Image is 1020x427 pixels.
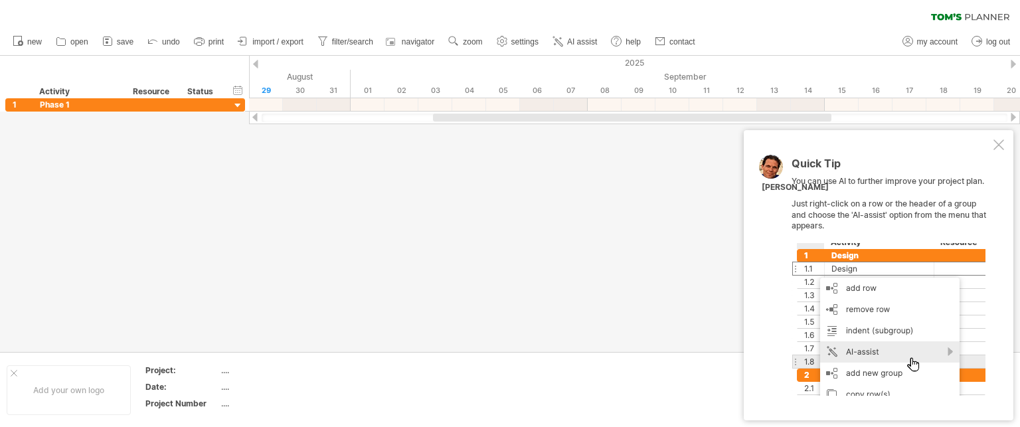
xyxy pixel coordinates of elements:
[549,33,601,50] a: AI assist
[133,85,173,98] div: Resource
[986,37,1010,46] span: log out
[283,84,317,98] div: Saturday, 30 August 2025
[493,33,543,50] a: settings
[145,365,218,376] div: Project:
[9,33,46,50] a: new
[791,84,825,98] div: Sunday, 14 September 2025
[554,84,588,98] div: Sunday, 7 September 2025
[40,98,120,111] div: Phase 1
[655,84,689,98] div: Wednesday, 10 September 2025
[13,98,33,111] div: 1
[52,33,92,50] a: open
[145,398,218,409] div: Project Number
[622,84,655,98] div: Tuesday, 9 September 2025
[209,37,224,46] span: print
[917,37,958,46] span: my account
[651,33,699,50] a: contact
[234,33,307,50] a: import / export
[7,365,131,415] div: Add your own logo
[486,84,520,98] div: Friday, 5 September 2025
[99,33,137,50] a: save
[402,37,434,46] span: navigator
[757,84,791,98] div: Saturday, 13 September 2025
[252,37,303,46] span: import / export
[463,37,482,46] span: zoom
[825,84,859,98] div: Monday, 15 September 2025
[221,365,333,376] div: ....
[689,84,723,98] div: Thursday, 11 September 2025
[926,84,960,98] div: Thursday, 18 September 2025
[762,182,829,193] div: [PERSON_NAME]
[960,84,994,98] div: Friday, 19 September 2025
[588,84,622,98] div: Monday, 8 September 2025
[384,84,418,98] div: Tuesday, 2 September 2025
[899,33,962,50] a: my account
[162,37,180,46] span: undo
[145,381,218,392] div: Date:
[520,84,554,98] div: Saturday, 6 September 2025
[144,33,184,50] a: undo
[117,37,133,46] span: save
[332,37,373,46] span: filter/search
[626,37,641,46] span: help
[968,33,1014,50] a: log out
[418,84,452,98] div: Wednesday, 3 September 2025
[445,33,486,50] a: zoom
[351,84,384,98] div: Monday, 1 September 2025
[221,398,333,409] div: ....
[70,37,88,46] span: open
[187,85,216,98] div: Status
[314,33,377,50] a: filter/search
[669,37,695,46] span: contact
[792,158,991,396] div: You can use AI to further improve your project plan. Just right-click on a row or the header of a...
[567,37,597,46] span: AI assist
[39,85,119,98] div: Activity
[608,33,645,50] a: help
[221,381,333,392] div: ....
[859,84,892,98] div: Tuesday, 16 September 2025
[317,84,351,98] div: Sunday, 31 August 2025
[249,84,283,98] div: Friday, 29 August 2025
[384,33,438,50] a: navigator
[452,84,486,98] div: Thursday, 4 September 2025
[723,84,757,98] div: Friday, 12 September 2025
[792,158,991,176] div: Quick Tip
[892,84,926,98] div: Wednesday, 17 September 2025
[191,33,228,50] a: print
[511,37,539,46] span: settings
[27,37,42,46] span: new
